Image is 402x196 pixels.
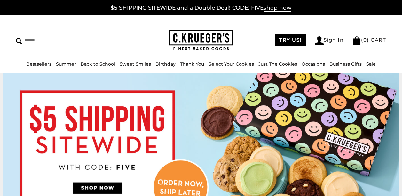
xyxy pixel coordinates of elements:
a: TRY US! [275,34,306,46]
a: Occasions [302,61,325,67]
input: Search [16,35,100,45]
a: Thank You [180,61,204,67]
img: Search [16,38,22,44]
a: Just The Cookies [258,61,297,67]
a: Bestsellers [26,61,51,67]
a: Select Your Cookies [209,61,254,67]
a: Sign In [315,36,344,45]
a: (0) CART [352,37,386,43]
a: Business Gifts [329,61,362,67]
a: Sweet Smiles [120,61,151,67]
span: shop now [264,4,291,12]
img: C.KRUEGER'S [169,30,233,51]
img: Account [315,36,324,45]
a: Sale [366,61,376,67]
span: 0 [363,37,367,43]
img: Bag [352,36,361,45]
a: Back to School [81,61,115,67]
a: Summer [56,61,76,67]
a: $5 SHIPPING SITEWIDE and a Double Deal! CODE: FIVEshop now [111,4,291,12]
a: Birthday [155,61,176,67]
